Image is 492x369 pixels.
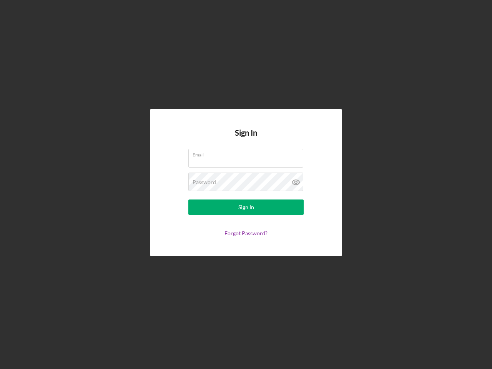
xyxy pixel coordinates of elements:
a: Forgot Password? [224,230,268,236]
label: Email [193,149,303,158]
button: Sign In [188,199,304,215]
div: Sign In [238,199,254,215]
h4: Sign In [235,128,257,149]
label: Password [193,179,216,185]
